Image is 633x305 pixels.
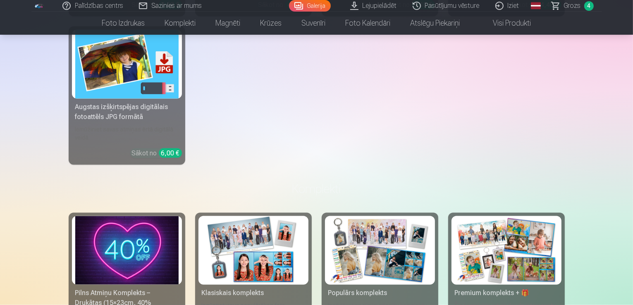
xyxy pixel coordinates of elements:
[325,288,435,298] div: Populārs komplekts
[202,216,305,285] img: Klasiskais komplekts
[206,12,251,35] a: Magnēti
[401,12,470,35] a: Atslēgu piekariņi
[328,216,432,285] img: Populārs komplekts
[584,1,594,11] span: 4
[336,12,401,35] a: Foto kalendāri
[75,181,558,196] h3: Komplekti
[75,30,179,99] img: Augstas izšķirtspējas digitālais fotoattēls JPG formātā
[292,12,336,35] a: Suvenīri
[35,3,44,8] img: /fa1
[451,288,561,298] div: Premium komplekts + 🎁
[564,1,581,11] span: Grozs
[75,216,179,285] img: Pilns Atmiņu Komplekts – Drukātas (15×23cm, 40% ATLAIDE) un 🎁 Digitālas Fotogrāfijas
[92,12,155,35] a: Foto izdrukas
[155,12,206,35] a: Komplekti
[251,12,292,35] a: Krūzes
[198,288,308,298] div: Klasiskais komplekts
[132,148,182,158] div: Sākot no
[159,148,182,158] div: 6,00 €
[455,216,558,285] img: Premium komplekts + 🎁
[72,102,182,122] div: Augstas izšķirtspējas digitālais fotoattēls JPG formātā
[69,26,185,165] a: Augstas izšķirtspējas digitālais fotoattēls JPG formātāAugstas izšķirtspējas digitālais fotoattēl...
[72,125,182,142] div: Iemūžiniet savas atmiņas ērtā digitālā veidā
[470,12,541,35] a: Visi produkti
